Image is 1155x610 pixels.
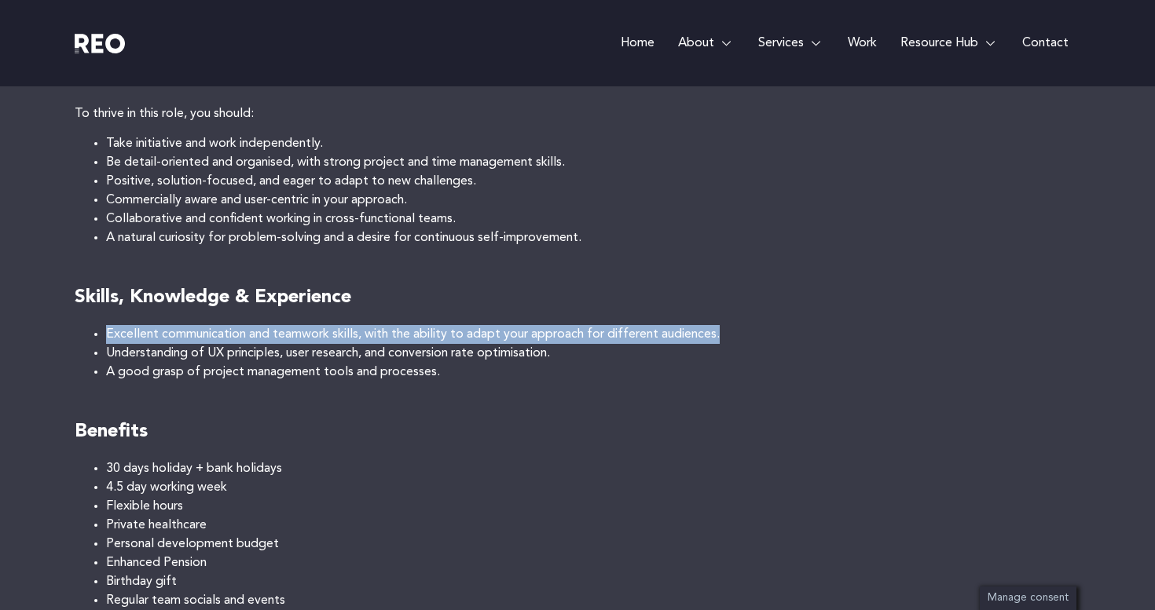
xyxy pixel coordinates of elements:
li: Personal development budget [106,535,1080,553]
li: Regular team socials and events [106,591,1080,610]
li: Birthday gift [106,572,1080,591]
p: To thrive in this role, you should: [75,104,1080,123]
li: Excellent communication and teamwork skills, with the ability to adapt your approach for differen... [106,325,1080,344]
span: Manage consent [988,593,1069,603]
li: A good grasp of project management tools and processes. [106,363,1080,382]
li: Be detail-oriented and organised, with strong project and time management skills. [106,153,1080,172]
li: Flexible hours [106,497,1080,516]
li: Enhanced Pension [106,553,1080,572]
li: Take initiative and work independently. [106,134,1080,153]
li: 4.5 day working week [106,478,1080,497]
li: Collaborative and confident working in cross-functional teams. [106,210,1080,228]
li: 30 days holiday + bank holidays [106,459,1080,478]
li: A natural curiosity for problem-solving and a desire for continuous self-improvement. [106,228,1080,247]
li: Positive, solution-focused, and eager to adapt to new challenges. [106,172,1080,191]
li: Understanding of UX principles, user research, and conversion rate optimisation. [106,344,1080,363]
li: Private healthcare [106,516,1080,535]
strong: Skills, Knowledge & Experience [75,288,351,307]
strong: Benefits [75,422,148,441]
li: Commercially aware and user-centric in your approach. [106,191,1080,210]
